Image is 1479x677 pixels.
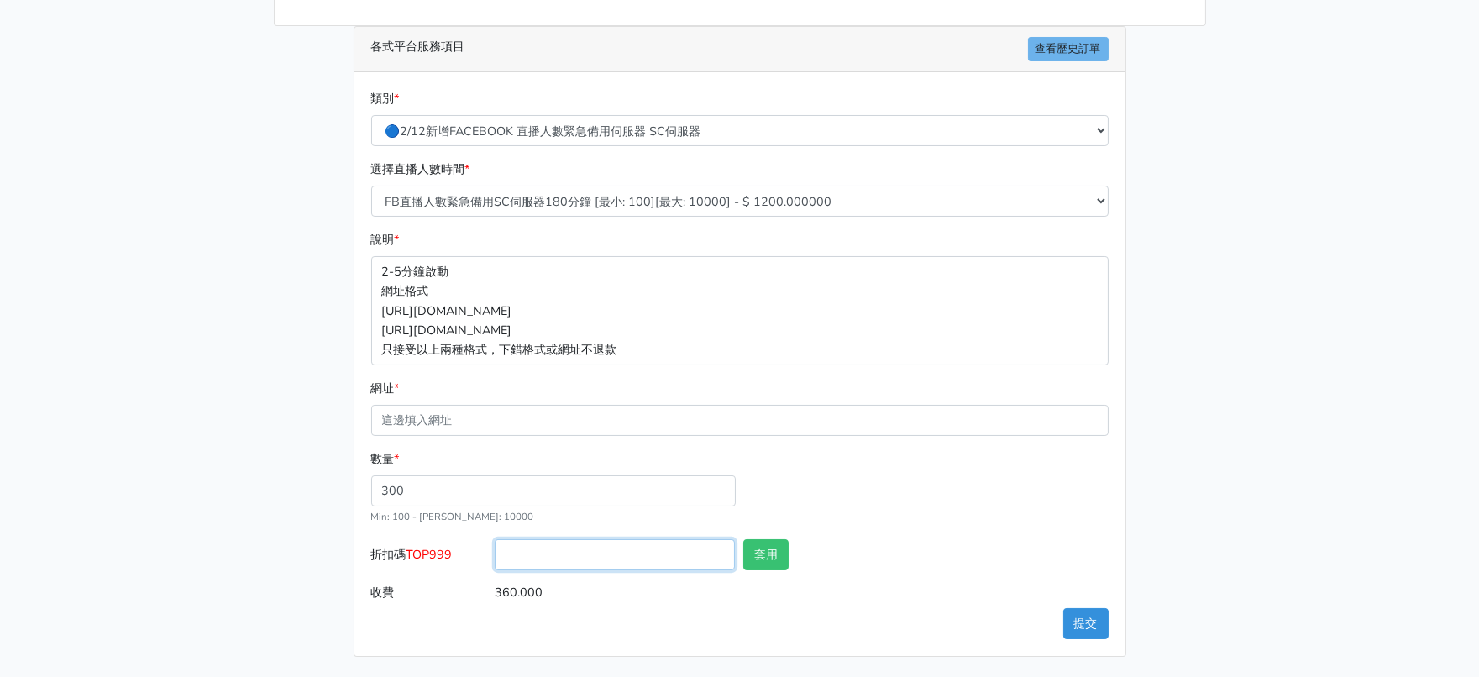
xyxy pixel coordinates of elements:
[371,256,1109,365] p: 2-5分鐘啟動 網址格式 [URL][DOMAIN_NAME] [URL][DOMAIN_NAME] 只接受以上兩種格式，下錯格式或網址不退款
[354,27,1125,72] div: 各式平台服務項目
[367,539,491,577] label: 折扣碼
[371,230,400,249] label: 說明
[371,160,470,179] label: 選擇直播人數時間
[1028,37,1109,61] a: 查看歷史訂單
[371,405,1109,436] input: 這邊填入網址
[371,89,400,108] label: 類別
[743,539,789,570] button: 套用
[371,449,400,469] label: 數量
[371,379,400,398] label: 網址
[367,577,491,608] label: 收費
[1063,608,1109,639] button: 提交
[371,510,534,523] small: Min: 100 - [PERSON_NAME]: 10000
[406,546,453,563] span: TOP999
